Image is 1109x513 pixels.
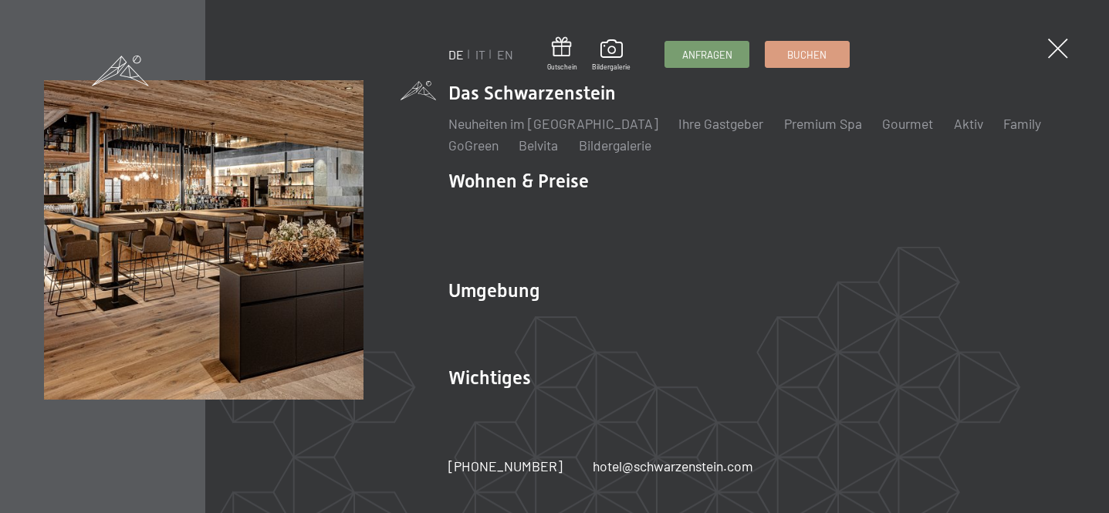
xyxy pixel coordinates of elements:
a: Anfragen [665,42,749,67]
a: Bildergalerie [592,39,631,72]
a: hotel@schwarzenstein.com [593,457,753,476]
a: Belvita [519,137,558,154]
a: Gutschein [547,37,577,72]
span: Bildergalerie [592,62,631,72]
a: Gourmet [882,115,933,132]
a: Aktiv [954,115,983,132]
a: Ihre Gastgeber [678,115,763,132]
span: [PHONE_NUMBER] [448,457,563,474]
a: Buchen [766,42,849,67]
span: Anfragen [682,48,732,62]
span: Buchen [787,48,827,62]
a: Neuheiten im [GEOGRAPHIC_DATA] [448,115,658,132]
a: EN [497,47,513,62]
a: GoGreen [448,137,499,154]
span: Gutschein [547,62,577,72]
a: Premium Spa [784,115,862,132]
a: [PHONE_NUMBER] [448,457,563,476]
a: Family [1003,115,1041,132]
a: IT [475,47,485,62]
a: DE [448,47,464,62]
a: Bildergalerie [579,137,651,154]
